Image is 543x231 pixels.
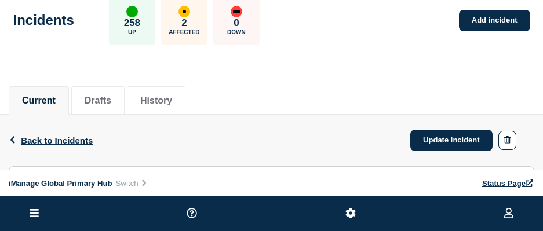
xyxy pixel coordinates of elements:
[227,29,246,35] p: Down
[22,96,56,106] button: Current
[85,96,111,106] button: Drafts
[126,6,138,17] div: up
[9,135,93,145] button: Back to Incidents
[124,17,140,29] p: 258
[181,17,187,29] p: 2
[410,130,493,151] a: Update incident
[234,17,239,29] p: 0
[178,6,190,17] div: affected
[9,179,112,188] span: iManage Global Primary Hub
[112,178,151,188] button: Switch
[231,6,242,17] div: down
[140,96,172,106] button: History
[13,12,74,28] h1: Incidents
[128,29,136,35] p: Up
[482,179,534,188] a: Status Page
[21,135,93,145] span: Back to Incidents
[169,29,199,35] p: Affected
[459,10,530,31] a: Add incident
